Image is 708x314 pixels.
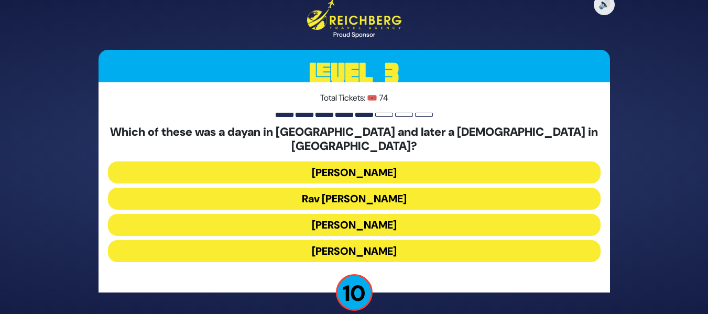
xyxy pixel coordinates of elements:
h3: Level 3 [99,50,610,97]
button: [PERSON_NAME] [108,240,601,262]
h5: Which of these was a dayan in [GEOGRAPHIC_DATA] and later a [DEMOGRAPHIC_DATA] in [GEOGRAPHIC_DATA]? [108,125,601,153]
button: [PERSON_NAME] [108,214,601,236]
button: Rav [PERSON_NAME] [108,188,601,210]
p: 10 [336,274,373,311]
p: Total Tickets: 🎟️ 74 [108,92,601,104]
div: Proud Sponsor [307,30,401,39]
button: [PERSON_NAME] [108,161,601,183]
